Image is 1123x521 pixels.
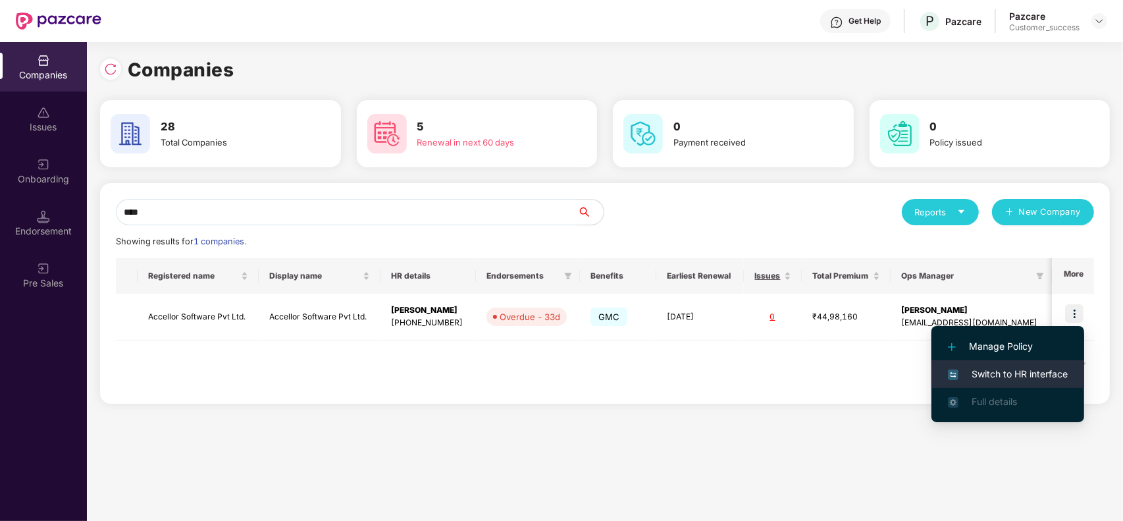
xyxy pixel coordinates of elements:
[754,271,781,281] span: Issues
[901,271,1031,281] span: Ops Manager
[391,317,465,329] div: [PHONE_NUMBER]
[1033,268,1047,284] span: filter
[1019,206,1082,219] span: New Company
[948,370,958,380] img: svg+xml;base64,PHN2ZyB4bWxucz0iaHR0cDovL3d3dy53My5vcmcvMjAwMC9zdmciIHdpZHRoPSIxNiIgaGVpZ2h0PSIxNi...
[915,206,966,219] div: Reports
[37,262,50,275] img: svg+xml;base64,PHN2ZyB3aWR0aD0iMjAiIGhlaWdodD0iMjAiIHZpZXdCb3g9IjAgMCAyMCAyMCIgZmlsbD0ibm9uZSIgeG...
[37,210,50,223] img: svg+xml;base64,PHN2ZyB3aWR0aD0iMTQuNSIgaGVpZ2h0PSIxNC41IiB2aWV3Qm94PSIwIDAgMTYgMTYiIGZpbGw9Im5vbm...
[673,136,816,149] div: Payment received
[590,308,628,326] span: GMC
[802,258,891,294] th: Total Premium
[417,119,560,136] h3: 5
[138,294,259,341] td: Accellor Software Pvt Ltd.
[148,271,239,281] span: Registered name
[972,396,1017,407] span: Full details
[926,13,934,29] span: P
[111,114,150,153] img: svg+xml;base64,PHN2ZyB4bWxucz0iaHR0cDovL3d3dy53My5vcmcvMjAwMC9zdmciIHdpZHRoPSI2MCIgaGVpZ2h0PSI2MC...
[500,310,560,323] div: Overdue - 33d
[580,258,657,294] th: Benefits
[1009,10,1080,22] div: Pazcare
[417,136,560,149] div: Renewal in next 60 days
[1065,304,1084,323] img: icon
[259,258,380,294] th: Display name
[948,339,1068,354] span: Manage Policy
[901,304,1041,317] div: [PERSON_NAME]
[948,343,956,351] img: svg+xml;base64,PHN2ZyB4bWxucz0iaHR0cDovL3d3dy53My5vcmcvMjAwMC9zdmciIHdpZHRoPSIxMi4yMDEiIGhlaWdodD...
[37,158,50,171] img: svg+xml;base64,PHN2ZyB3aWR0aD0iMjAiIGhlaWdodD0iMjAiIHZpZXdCb3g9IjAgMCAyMCAyMCIgZmlsbD0ibm9uZSIgeG...
[16,13,101,30] img: New Pazcare Logo
[930,136,1073,149] div: Policy issued
[673,119,816,136] h3: 0
[812,311,880,323] div: ₹44,98,160
[901,317,1041,329] div: [EMAIL_ADDRESS][DOMAIN_NAME]
[194,236,246,246] span: 1 companies.
[138,258,259,294] th: Registered name
[128,55,234,84] h1: Companies
[754,311,791,323] div: 0
[830,16,843,29] img: svg+xml;base64,PHN2ZyBpZD0iSGVscC0zMngzMiIgeG1sbnM9Imh0dHA6Ly93d3cudzMub3JnLzIwMDAvc3ZnIiB3aWR0aD...
[391,304,465,317] div: [PERSON_NAME]
[161,119,303,136] h3: 28
[380,258,476,294] th: HR details
[577,207,604,217] span: search
[930,119,1073,136] h3: 0
[269,271,360,281] span: Display name
[161,136,303,149] div: Total Companies
[564,272,572,280] span: filter
[367,114,407,153] img: svg+xml;base64,PHN2ZyB4bWxucz0iaHR0cDovL3d3dy53My5vcmcvMjAwMC9zdmciIHdpZHRoPSI2MCIgaGVpZ2h0PSI2MC...
[577,199,604,225] button: search
[1094,16,1105,26] img: svg+xml;base64,PHN2ZyBpZD0iRHJvcGRvd24tMzJ4MzIiIHhtbG5zPSJodHRwOi8vd3d3LnczLm9yZy8yMDAwL3N2ZyIgd2...
[486,271,559,281] span: Endorsements
[259,294,380,341] td: Accellor Software Pvt Ltd.
[744,258,802,294] th: Issues
[1009,22,1080,33] div: Customer_success
[656,294,743,341] td: [DATE]
[1036,272,1044,280] span: filter
[948,367,1068,381] span: Switch to HR interface
[945,15,981,28] div: Pazcare
[656,258,743,294] th: Earliest Renewal
[812,271,870,281] span: Total Premium
[948,397,958,408] img: svg+xml;base64,PHN2ZyB4bWxucz0iaHR0cDovL3d3dy53My5vcmcvMjAwMC9zdmciIHdpZHRoPSIxNi4zNjMiIGhlaWdodD...
[37,54,50,67] img: svg+xml;base64,PHN2ZyBpZD0iQ29tcGFuaWVzIiB4bWxucz0iaHR0cDovL3d3dy53My5vcmcvMjAwMC9zdmciIHdpZHRoPS...
[880,114,920,153] img: svg+xml;base64,PHN2ZyB4bWxucz0iaHR0cDovL3d3dy53My5vcmcvMjAwMC9zdmciIHdpZHRoPSI2MCIgaGVpZ2h0PSI2MC...
[37,106,50,119] img: svg+xml;base64,PHN2ZyBpZD0iSXNzdWVzX2Rpc2FibGVkIiB4bWxucz0iaHR0cDovL3d3dy53My5vcmcvMjAwMC9zdmciIH...
[849,16,881,26] div: Get Help
[623,114,663,153] img: svg+xml;base64,PHN2ZyB4bWxucz0iaHR0cDovL3d3dy53My5vcmcvMjAwMC9zdmciIHdpZHRoPSI2MCIgaGVpZ2h0PSI2MC...
[561,268,575,284] span: filter
[1052,258,1094,294] th: More
[1005,207,1014,218] span: plus
[104,63,117,76] img: svg+xml;base64,PHN2ZyBpZD0iUmVsb2FkLTMyeDMyIiB4bWxucz0iaHR0cDovL3d3dy53My5vcmcvMjAwMC9zdmciIHdpZH...
[992,199,1094,225] button: plusNew Company
[957,207,966,216] span: caret-down
[116,236,246,246] span: Showing results for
